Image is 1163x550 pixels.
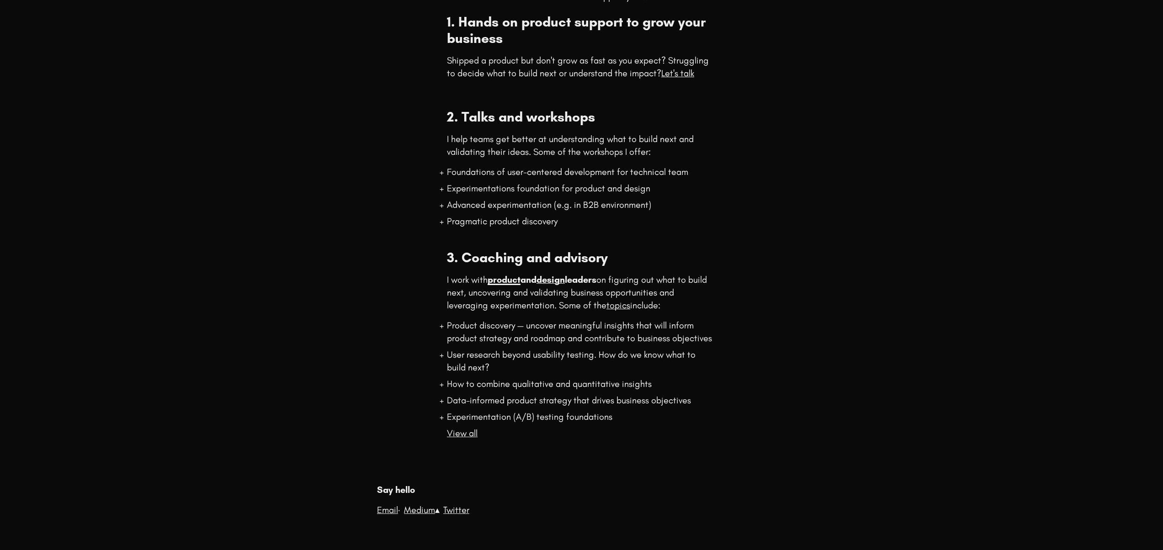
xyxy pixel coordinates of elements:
h3: 3. Coaching and advisory [447,249,716,266]
h2: 1. Hands on product support to grow your business [447,14,716,47]
a: View all [447,428,478,439]
li: How to combine qualitative and quantitative insights [447,377,716,390]
p: I work with on figuring out what to build next, uncovering and validating business opportunities ... [447,273,716,312]
li: Data-informed product strategy that drives business objectives [447,394,716,407]
li: Experimentations foundation for product and design [447,182,716,195]
h3: Say hello [377,483,786,496]
li: Pragmatic product discovery [447,215,716,227]
li: Product discovery — uncover meaningful insights that will inform product strategy and roadmap and... [447,319,716,344]
a: Let's talk [661,68,694,79]
h3: 2. Talks and workshops [447,109,716,125]
li: User research beyond usability testing. How do we know what to build next? [447,348,716,374]
li: Foundations of user-centered development for technical team [447,165,716,178]
a: Twitter [443,504,469,515]
p: I help teams get better at understanding what to build next and validating their ideas. Some of t... [447,132,716,158]
li: Experimentation (A/B) testing foundations [447,410,716,423]
a: product [488,274,520,285]
p: Shipped a product but don't grow as fast as you expect? Struggling to decide what to build next o... [447,54,716,79]
div: · ▴ [377,483,786,538]
a: Email [377,504,398,515]
li: Advanced experimentation (e.g. in B2B environment) [447,198,716,211]
a: topics [606,300,630,311]
a: Medium [404,504,435,515]
strong: and leaders [488,274,596,285]
a: design [536,274,565,285]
